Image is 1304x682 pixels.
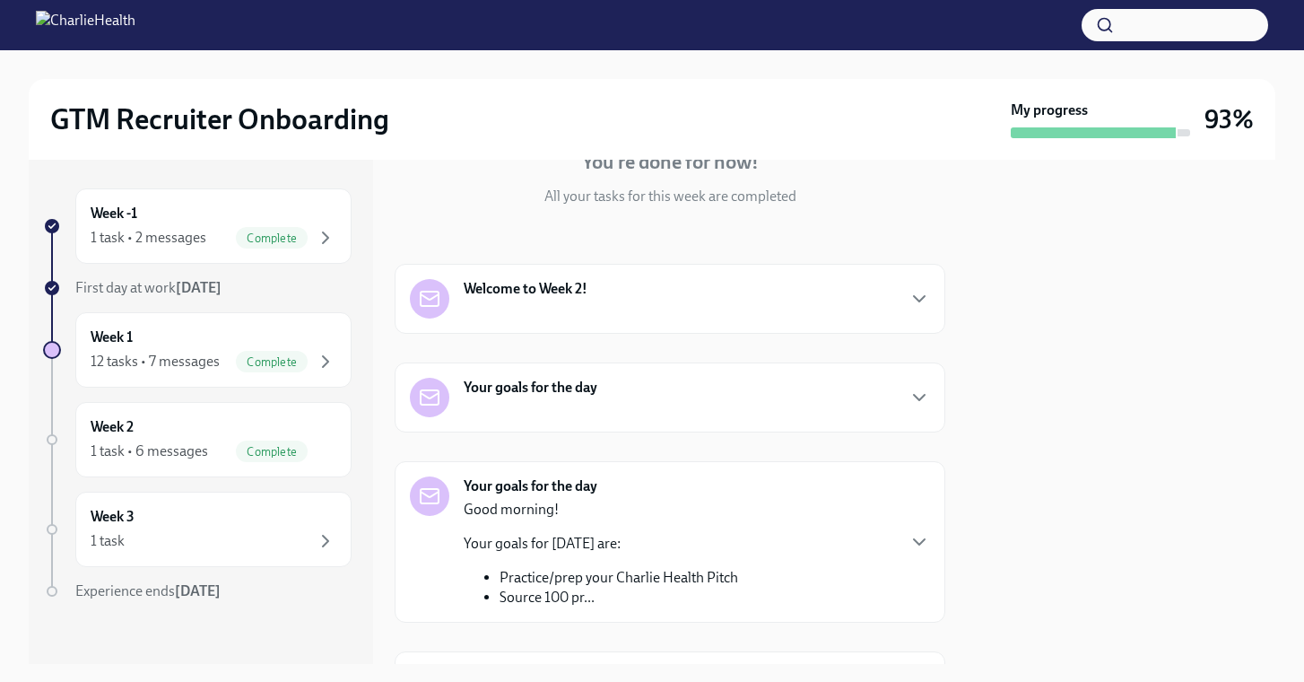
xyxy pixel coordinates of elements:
strong: Your goals for the day [464,378,597,398]
li: Practice/prep your Charlie Health Pitch [500,568,738,588]
h4: You're done for now! [582,149,759,176]
h6: Week -1 [91,204,137,223]
a: Week 21 task • 6 messagesComplete [43,402,352,477]
span: Complete [236,232,308,245]
div: 12 tasks • 7 messages [91,352,220,372]
h6: Week 2 [91,417,134,437]
div: 1 task • 6 messages [91,442,208,461]
p: Your goals for [DATE] are: [464,534,738,554]
span: Complete [236,445,308,459]
span: Complete [236,355,308,369]
span: Experience ends [75,582,221,599]
a: Week -11 task • 2 messagesComplete [43,188,352,264]
span: First day at work [75,279,222,296]
p: Good morning! [464,500,738,520]
div: 1 task [91,531,125,551]
h6: Week 3 [91,507,135,527]
a: Week 112 tasks • 7 messagesComplete [43,312,352,388]
p: All your tasks for this week are completed [544,187,796,206]
strong: [DATE] [175,582,221,599]
strong: Welcome to Week 2! [464,279,587,299]
h6: Week 1 [91,328,133,347]
strong: [DATE] [176,279,222,296]
h3: 93% [1204,103,1254,136]
div: 1 task • 2 messages [91,228,206,248]
a: First day at work[DATE] [43,278,352,298]
strong: My progress [1011,101,1088,120]
img: CharlieHealth [36,11,135,39]
li: Source 100 pr... [500,588,738,608]
h2: GTM Recruiter Onboarding [50,101,389,137]
strong: Your goals for the day [464,477,597,496]
a: Week 31 task [43,492,352,567]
